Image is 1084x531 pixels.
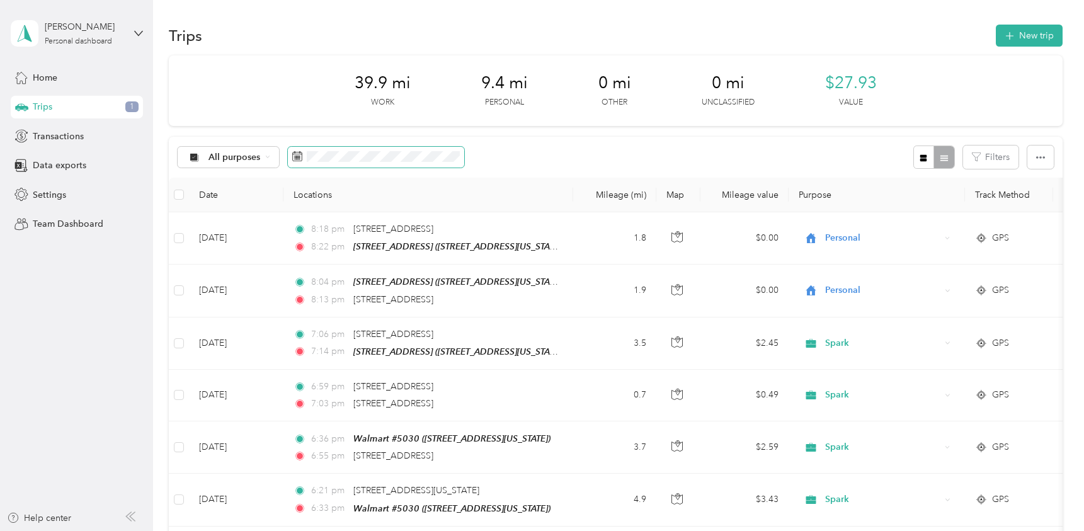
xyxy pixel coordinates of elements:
[353,277,564,287] span: [STREET_ADDRESS] ([STREET_ADDRESS][US_STATE])
[169,29,202,42] h1: Trips
[712,73,745,93] span: 0 mi
[481,73,528,93] span: 9.4 mi
[189,265,283,317] td: [DATE]
[189,317,283,370] td: [DATE]
[311,380,347,394] span: 6:59 pm
[353,241,564,252] span: [STREET_ADDRESS] ([STREET_ADDRESS][US_STATE])
[839,97,863,108] p: Value
[311,345,347,358] span: 7:14 pm
[700,474,789,526] td: $3.43
[700,178,789,212] th: Mileage value
[283,178,573,212] th: Locations
[992,336,1009,350] span: GPS
[992,440,1009,454] span: GPS
[353,329,433,340] span: [STREET_ADDRESS]
[573,265,656,317] td: 1.9
[353,485,479,496] span: [STREET_ADDRESS][US_STATE]
[825,231,940,245] span: Personal
[33,130,84,143] span: Transactions
[598,73,631,93] span: 0 mi
[963,146,1018,169] button: Filters
[208,153,261,162] span: All purposes
[33,159,86,172] span: Data exports
[825,336,940,350] span: Spark
[825,440,940,454] span: Spark
[789,178,965,212] th: Purpose
[353,346,564,357] span: [STREET_ADDRESS] ([STREET_ADDRESS][US_STATE])
[656,178,700,212] th: Map
[311,397,347,411] span: 7:03 pm
[311,484,347,498] span: 6:21 pm
[189,421,283,474] td: [DATE]
[825,388,940,402] span: Spark
[355,73,411,93] span: 39.9 mi
[573,317,656,370] td: 3.5
[7,511,71,525] button: Help center
[33,188,66,202] span: Settings
[45,38,112,45] div: Personal dashboard
[702,97,755,108] p: Unclassified
[311,275,347,289] span: 8:04 pm
[996,25,1063,47] button: New trip
[33,100,52,113] span: Trips
[573,212,656,265] td: 1.8
[825,283,940,297] span: Personal
[700,212,789,265] td: $0.00
[573,421,656,474] td: 3.7
[353,398,433,409] span: [STREET_ADDRESS]
[33,217,103,231] span: Team Dashboard
[825,73,877,93] span: $27.93
[189,178,283,212] th: Date
[45,20,123,33] div: [PERSON_NAME]
[965,178,1053,212] th: Track Method
[125,101,139,113] span: 1
[573,370,656,421] td: 0.7
[992,231,1009,245] span: GPS
[573,178,656,212] th: Mileage (mi)
[189,474,283,526] td: [DATE]
[371,97,394,108] p: Work
[311,293,347,307] span: 8:13 pm
[353,433,551,443] span: Walmart #5030 ([STREET_ADDRESS][US_STATE])
[602,97,627,108] p: Other
[353,294,433,305] span: [STREET_ADDRESS]
[992,283,1009,297] span: GPS
[992,493,1009,506] span: GPS
[353,503,551,513] span: Walmart #5030 ([STREET_ADDRESS][US_STATE])
[573,474,656,526] td: 4.9
[700,317,789,370] td: $2.45
[311,328,347,341] span: 7:06 pm
[311,240,347,254] span: 8:22 pm
[353,224,433,234] span: [STREET_ADDRESS]
[485,97,524,108] p: Personal
[353,450,433,461] span: [STREET_ADDRESS]
[353,381,433,392] span: [STREET_ADDRESS]
[311,432,347,446] span: 6:36 pm
[311,222,347,236] span: 8:18 pm
[700,421,789,474] td: $2.59
[311,501,347,515] span: 6:33 pm
[1013,460,1084,531] iframe: Everlance-gr Chat Button Frame
[33,71,57,84] span: Home
[700,370,789,421] td: $0.49
[825,493,940,506] span: Spark
[189,212,283,265] td: [DATE]
[189,370,283,421] td: [DATE]
[311,449,347,463] span: 6:55 pm
[700,265,789,317] td: $0.00
[992,388,1009,402] span: GPS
